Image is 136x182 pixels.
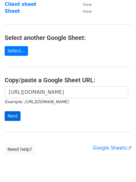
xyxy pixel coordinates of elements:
[5,99,68,104] small: Example: [URL][DOMAIN_NAME]
[5,2,36,7] a: Client sheet
[5,145,35,154] a: Need help?
[76,2,92,7] a: View
[5,86,128,98] input: Paste your Google Sheet URL here
[5,111,21,121] input: Next
[76,8,92,14] a: View
[82,2,92,7] small: View
[5,46,28,56] a: Select...
[5,8,20,14] a: Sheet
[82,9,92,14] small: View
[93,145,131,151] a: Google Sheets
[105,152,136,182] iframe: Chat Widget
[5,34,131,41] h4: Select another Google Sheet:
[5,76,131,84] h4: Copy/paste a Google Sheet URL:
